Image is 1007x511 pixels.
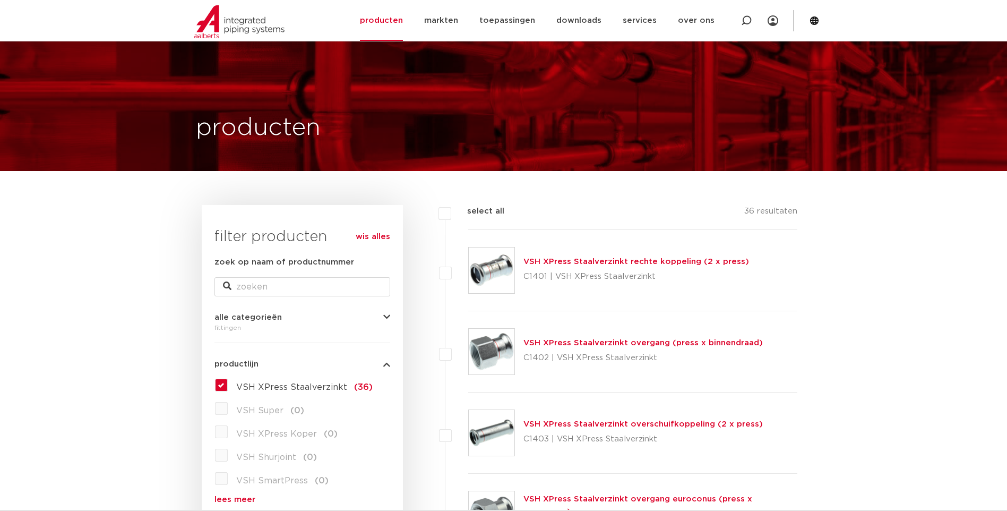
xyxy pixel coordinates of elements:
[290,406,304,415] span: (0)
[214,360,259,368] span: productlijn
[469,248,514,293] img: Thumbnail for VSH XPress Staalverzinkt rechte koppeling (2 x press)
[523,339,763,347] a: VSH XPress Staalverzinkt overgang (press x binnendraad)
[236,453,296,462] span: VSH Shurjoint
[324,430,338,438] span: (0)
[214,277,390,296] input: zoeken
[214,360,390,368] button: productlijn
[744,205,797,222] p: 36 resultaten
[236,430,317,438] span: VSH XPress Koper
[354,383,373,391] span: (36)
[523,420,763,428] a: VSH XPress Staalverzinkt overschuifkoppeling (2 x press)
[214,496,390,504] a: lees meer
[196,111,321,145] h1: producten
[523,350,763,367] p: C1402 | VSH XPress Staalverzinkt
[451,205,504,218] label: select all
[469,329,514,374] img: Thumbnail for VSH XPress Staalverzinkt overgang (press x binnendraad)
[523,431,763,448] p: C1403 | VSH XPress Staalverzinkt
[356,231,390,243] a: wis alles
[303,453,317,462] span: (0)
[236,406,283,415] span: VSH Super
[236,383,347,391] span: VSH XPress Staalverzinkt
[469,410,514,456] img: Thumbnail for VSH XPress Staalverzinkt overschuifkoppeling (2 x press)
[315,476,329,485] span: (0)
[236,476,308,485] span: VSH SmartPress
[214,226,390,248] h3: filter producten
[214,313,390,321] button: alle categorieën
[523,258,749,266] a: VSH XPress Staalverzinkt rechte koppeling (2 x press)
[214,256,354,269] label: zoek op naam of productnummer
[214,313,282,321] span: alle categorieën
[523,268,749,285] p: C1401 | VSH XPress Staalverzinkt
[214,321,390,334] div: fittingen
